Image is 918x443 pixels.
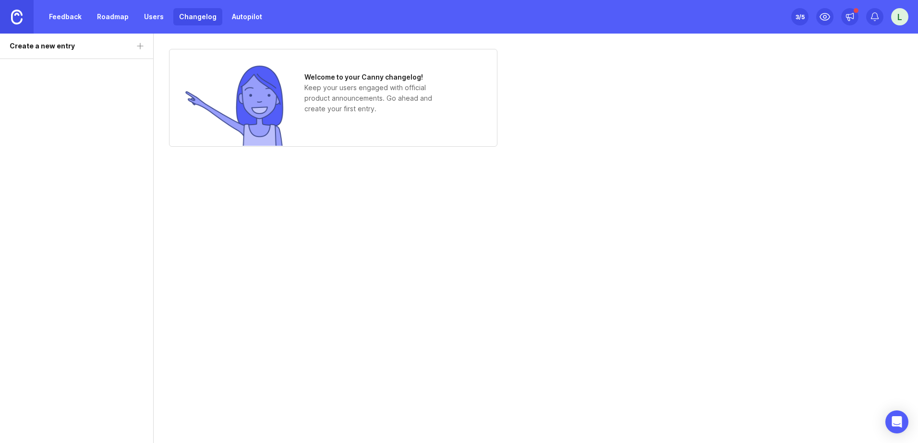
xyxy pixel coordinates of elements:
a: Autopilot [226,8,268,25]
h1: Welcome to your Canny changelog! [304,72,448,82]
a: Feedback [43,8,87,25]
a: Roadmap [91,8,134,25]
a: Changelog [173,8,222,25]
button: L [891,8,908,25]
div: 3 /5 [796,10,805,23]
img: no entries [184,64,285,146]
button: 3/5 [791,8,809,25]
div: Open Intercom Messenger [885,410,908,433]
img: Canny Home [11,10,23,24]
p: Keep your users engaged with official product announcements. Go ahead and create your first entry. [304,82,448,114]
a: Users [138,8,169,25]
